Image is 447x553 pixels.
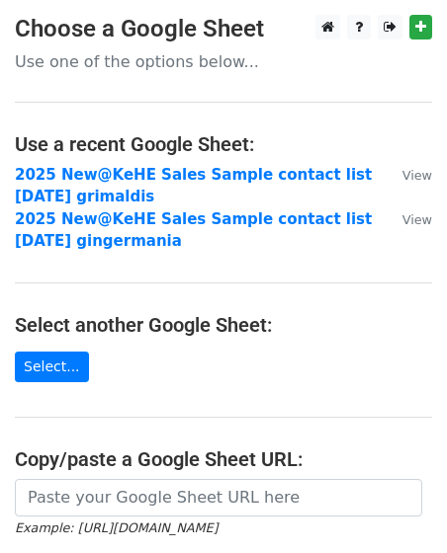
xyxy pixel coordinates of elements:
[15,520,218,535] small: Example: [URL][DOMAIN_NAME]
[15,15,432,43] h3: Choose a Google Sheet
[15,166,372,206] a: 2025 New@KeHE Sales Sample contact list [DATE] grimaldis
[15,210,372,251] a: 2025 New@KeHE Sales Sample contact list [DATE] gingermania
[15,447,432,471] h4: Copy/paste a Google Sheet URL:
[383,166,432,184] a: View
[15,51,432,72] p: Use one of the options below...
[383,210,432,228] a: View
[15,479,422,516] input: Paste your Google Sheet URL here
[15,352,89,382] a: Select...
[15,132,432,156] h4: Use a recent Google Sheet:
[402,212,432,227] small: View
[15,313,432,337] h4: Select another Google Sheet:
[402,168,432,183] small: View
